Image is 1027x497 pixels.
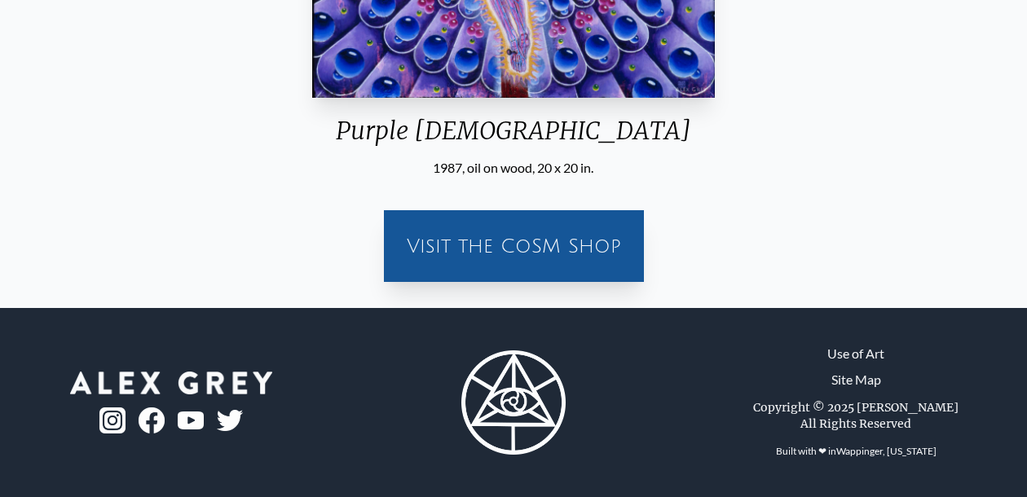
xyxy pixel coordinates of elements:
img: youtube-logo.png [178,411,204,430]
div: Copyright © 2025 [PERSON_NAME] [753,399,959,416]
img: ig-logo.png [99,407,126,433]
a: Visit the CoSM Shop [394,220,634,272]
a: Use of Art [827,344,884,363]
div: Built with ❤ in [769,438,943,464]
a: Site Map [831,370,881,389]
div: All Rights Reserved [800,416,911,432]
div: Purple [DEMOGRAPHIC_DATA] [306,116,721,158]
a: Wappinger, [US_STATE] [836,445,937,457]
div: 1987, oil on wood, 20 x 20 in. [306,158,721,178]
img: fb-logo.png [139,407,165,433]
img: twitter-logo.png [217,410,243,431]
